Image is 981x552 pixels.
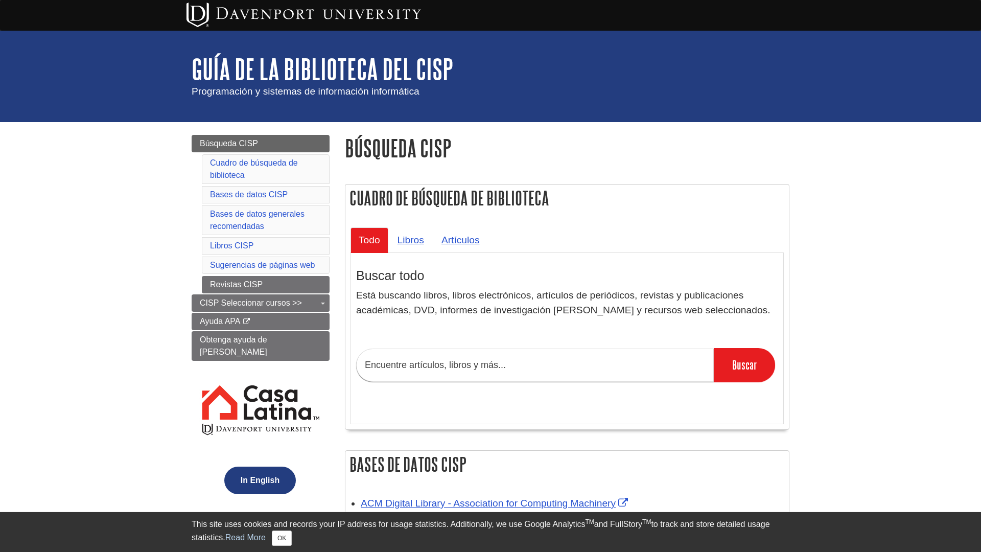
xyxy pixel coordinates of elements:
a: Libros [389,227,432,252]
input: Buscar [714,348,775,382]
span: Obtenga ayuda de [PERSON_NAME] [200,335,267,356]
a: Búsqueda CISP [192,135,330,152]
a: Bases de datos CISP [210,190,288,199]
p: Está buscando libros, libros electrónicos, artículos de periódicos, revistas y publicaciones acad... [356,288,778,318]
button: Close [272,531,292,546]
img: Davenport University [186,3,421,27]
a: Guía de la biblioteca del CISP [192,53,453,85]
a: In English [222,476,298,485]
h1: Búsqueda CISP [345,135,789,161]
input: Encuentre artículos, libros y más... [356,349,714,382]
a: Bases de datos generales recomendadas [210,210,305,231]
span: CISP Seleccionar cursos >> [200,298,302,307]
a: Libros CISP [210,241,253,250]
div: Guide Page Menu [192,135,330,512]
a: CISP Seleccionar cursos >> [192,294,330,312]
sup: TM [585,518,594,525]
h2: Bases de datos CISP [345,451,789,478]
a: Todo [351,227,388,252]
span: Búsqueda CISP [200,139,258,148]
button: In English [224,467,296,494]
span: Ayuda APA [200,317,240,326]
h3: Buscar todo [356,268,778,283]
span: Programación y sistemas de información informática [192,86,419,97]
a: Sugerencias de páginas web [210,261,315,269]
a: Link opens in new window [361,498,630,509]
a: Read More [225,533,266,542]
a: Artículos [433,227,488,252]
a: Cuadro de búsqueda de biblioteca [210,158,298,179]
sup: TM [642,518,651,525]
a: Revistas CISP [202,276,330,293]
div: This site uses cookies and records your IP address for usage statistics. Additionally, we use Goo... [192,518,789,546]
a: Ayuda APA [192,313,330,330]
a: Obtenga ayuda de [PERSON_NAME] [192,331,330,361]
h2: Cuadro de búsqueda de biblioteca [345,185,789,212]
i: This link opens in a new window [242,318,251,325]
